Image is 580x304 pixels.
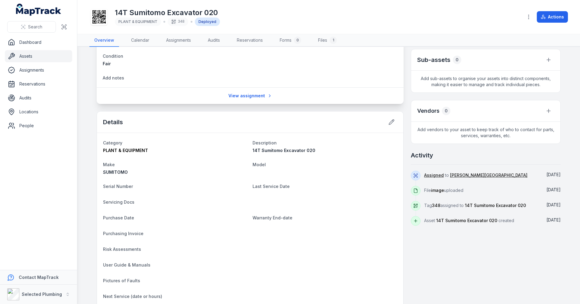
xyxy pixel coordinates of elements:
span: Asset created [424,218,514,223]
a: People [5,120,72,132]
span: Add vendors to your asset to keep track of who to contact for parts, services, warranties, etc. [411,122,560,144]
span: Pictures of Faults [103,278,140,283]
div: Deployed [195,18,220,26]
a: Dashboard [5,36,72,48]
span: Risk Assessments [103,247,141,252]
span: 14T Sumitomo Excavator 020 [465,203,526,208]
span: Purchase Date [103,215,134,220]
time: 5/6/2025, 2:27:54 PM [546,187,561,192]
span: [DATE] [546,187,561,192]
a: Assets [5,50,72,62]
a: Locations [5,106,72,118]
span: [DATE] [546,172,561,177]
span: 348 [432,203,440,208]
time: 5/6/2025, 2:27:34 PM [546,202,561,207]
span: PLANT & EQUIPMENT [103,148,148,153]
h3: Vendors [417,107,440,115]
time: 5/6/2025, 2:27:34 PM [546,217,561,222]
a: Calendar [126,34,154,47]
a: Audits [5,92,72,104]
span: File uploaded [424,188,463,193]
a: Forms0 [275,34,306,47]
span: image [431,188,444,193]
div: 0 [453,56,461,64]
span: [DATE] [546,217,561,222]
a: Overview [89,34,119,47]
span: 14T Sumitomo Excavator 020 [253,148,315,153]
span: 14T Sumitomo Excavator 020 [436,218,497,223]
strong: Selected Plumbing [22,292,62,297]
a: [PERSON_NAME][GEOGRAPHIC_DATA] [450,172,527,178]
a: Reservations [232,34,268,47]
span: Add sub-assets to organise your assets into distinct components, making it easier to manage and t... [411,71,560,92]
span: Purchasing Invoice [103,231,143,236]
a: Assignments [5,64,72,76]
a: Audits [203,34,225,47]
h2: Activity [411,151,433,160]
span: SUMITOMO [103,170,128,175]
h2: Sub-assets [417,56,450,64]
h2: Details [103,118,123,126]
span: Last Service Date [253,184,290,189]
span: [DATE] [546,202,561,207]
div: 348 [168,18,188,26]
a: Files1 [313,34,342,47]
span: Search [28,24,42,30]
h1: 14T Sumitomo Excavator 020 [115,8,220,18]
span: Tag assigned to [424,203,526,208]
span: Category [103,140,122,145]
a: Assigned [424,172,444,178]
div: 1 [330,37,337,44]
span: Model [253,162,266,167]
div: 0 [442,107,450,115]
span: Serial Number [103,184,133,189]
strong: Contact MapTrack [19,275,59,280]
span: PLANT & EQUIPMENT [118,19,157,24]
a: MapTrack [16,4,61,16]
span: Fair [103,61,111,66]
a: View assignment [224,90,276,102]
span: Description [253,140,277,145]
span: Add notes [103,75,124,80]
a: Assignments [161,34,196,47]
span: User Guide & Manuals [103,262,150,267]
button: Actions [537,11,568,23]
time: 5/6/2025, 2:27:59 PM [546,172,561,177]
span: Make [103,162,115,167]
span: Warranty End-date [253,215,292,220]
span: Servicing Docs [103,199,134,205]
button: Search [7,21,56,33]
div: 0 [294,37,301,44]
a: Reservations [5,78,72,90]
span: to [424,173,527,178]
span: Condition [103,53,123,59]
span: Next Service (date or hours) [103,294,162,299]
